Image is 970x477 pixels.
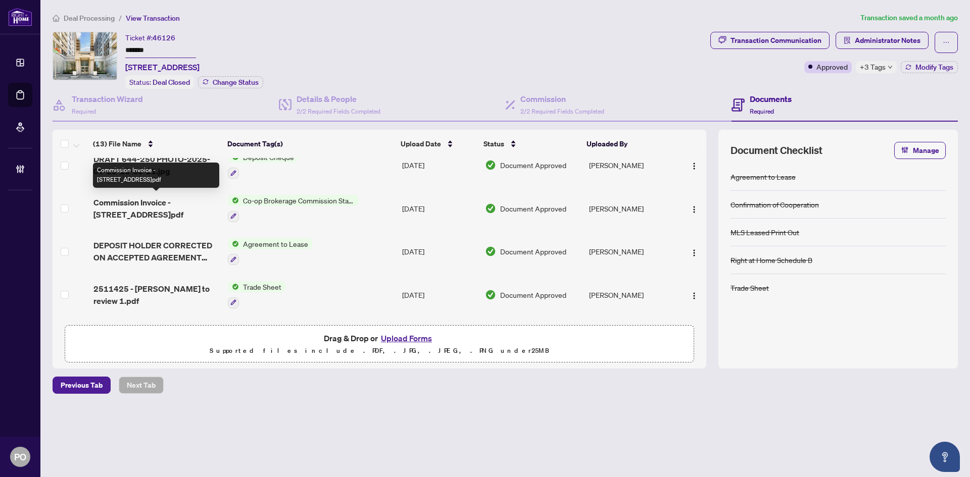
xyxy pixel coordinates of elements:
span: Document Approved [500,160,566,171]
th: Uploaded By [583,130,674,158]
img: Status Icon [228,238,239,249]
td: [DATE] [398,316,481,360]
td: [DATE] [398,143,481,187]
span: Document Checklist [731,143,822,157]
img: Document Status [485,246,496,257]
div: Transaction Communication [731,32,821,48]
button: Logo [686,287,702,303]
td: [PERSON_NAME] [585,143,677,187]
img: Document Status [485,203,496,214]
img: Logo [690,162,698,170]
div: Confirmation of Cooperation [731,199,819,210]
span: Deal Processing [64,14,115,23]
button: Status IconTrade Sheet [228,281,285,308]
div: Commission Invoice - [STREET_ADDRESS]pdf [93,163,219,188]
div: Trade Sheet [731,282,769,293]
span: Manage [913,142,939,158]
button: Status IconAgreement to Lease [228,238,312,266]
span: Status [483,138,504,149]
button: Previous Tab [53,377,111,394]
td: [DATE] [398,187,481,230]
li: / [119,12,122,24]
span: Deal Closed [153,78,190,87]
span: 2/2 Required Fields Completed [297,108,380,115]
span: Document Approved [500,246,566,257]
img: Logo [690,205,698,214]
button: Status IconDeposit Cheque [228,151,298,179]
span: (13) File Name [93,138,141,149]
img: Status Icon [228,281,239,292]
h4: Documents [750,93,792,105]
span: Drag & Drop orUpload FormsSupported files include .PDF, .JPG, .JPEG, .PNG under25MB [65,326,694,363]
span: Drag & Drop or [324,332,435,345]
span: Upload Date [401,138,441,149]
span: solution [844,37,851,44]
span: Modify Tags [915,64,953,71]
img: logo [8,8,32,26]
th: Upload Date [397,130,479,158]
button: Logo [686,200,702,217]
td: [PERSON_NAME] [585,187,677,230]
td: [PERSON_NAME] [585,316,677,360]
span: 2/2 Required Fields Completed [520,108,604,115]
button: Modify Tags [901,61,958,73]
button: Logo [686,243,702,259]
img: Logo [690,249,698,257]
span: down [888,65,893,70]
span: Approved [816,61,848,72]
button: Logo [686,157,702,173]
td: [DATE] [398,273,481,316]
button: Administrator Notes [836,32,929,49]
td: [DATE] [398,230,481,274]
button: Manage [894,142,946,159]
span: Document Approved [500,289,566,300]
span: Required [72,108,96,115]
span: Agreement to Lease [239,238,312,249]
button: Open asap [930,442,960,472]
button: Next Tab [119,377,164,394]
span: Previous Tab [61,377,103,393]
span: PO [14,450,26,464]
button: Transaction Communication [710,32,830,49]
th: (13) File Name [89,130,223,158]
button: Change Status [198,76,263,88]
img: Status Icon [228,195,239,206]
span: Trade Sheet [239,281,285,292]
td: [PERSON_NAME] [585,230,677,274]
h4: Commission [520,93,604,105]
div: MLS Leased Print Out [731,227,799,238]
h4: Transaction Wizard [72,93,143,105]
div: Right at Home Schedule B [731,254,812,266]
span: Administrator Notes [855,32,920,48]
th: Status [479,130,583,158]
button: Status IconCo-op Brokerage Commission Statement [228,195,359,222]
div: Ticket #: [125,32,175,43]
article: Transaction saved a month ago [860,12,958,24]
span: DEPOSIT HOLDER CORRECTED ON ACCEPTED AGREEMENT [STREET_ADDRESS] Acceptance 1.pdf [93,239,220,263]
h4: Details & People [297,93,380,105]
div: Status: [125,75,194,89]
img: IMG-C12299980_1.jpg [53,32,117,80]
span: Co-op Brokerage Commission Statement [239,195,359,206]
span: [STREET_ADDRESS] [125,61,200,73]
span: home [53,15,60,22]
span: Document Approved [500,203,566,214]
button: Upload Forms [378,332,435,345]
span: Change Status [213,79,259,86]
img: Document Status [485,160,496,171]
img: Document Status [485,289,496,300]
span: +3 Tags [860,61,886,73]
span: 2511425 - [PERSON_NAME] to review 1.pdf [93,283,220,307]
span: Required [750,108,774,115]
span: Commission Invoice - [STREET_ADDRESS]pdf [93,196,220,221]
th: Document Tag(s) [223,130,397,158]
p: Supported files include .PDF, .JPG, .JPEG, .PNG under 25 MB [71,345,688,357]
span: ellipsis [943,39,950,46]
div: Agreement to Lease [731,171,796,182]
img: Logo [690,292,698,300]
span: 46126 [153,33,175,42]
td: [PERSON_NAME] [585,273,677,316]
span: View Transaction [126,14,180,23]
